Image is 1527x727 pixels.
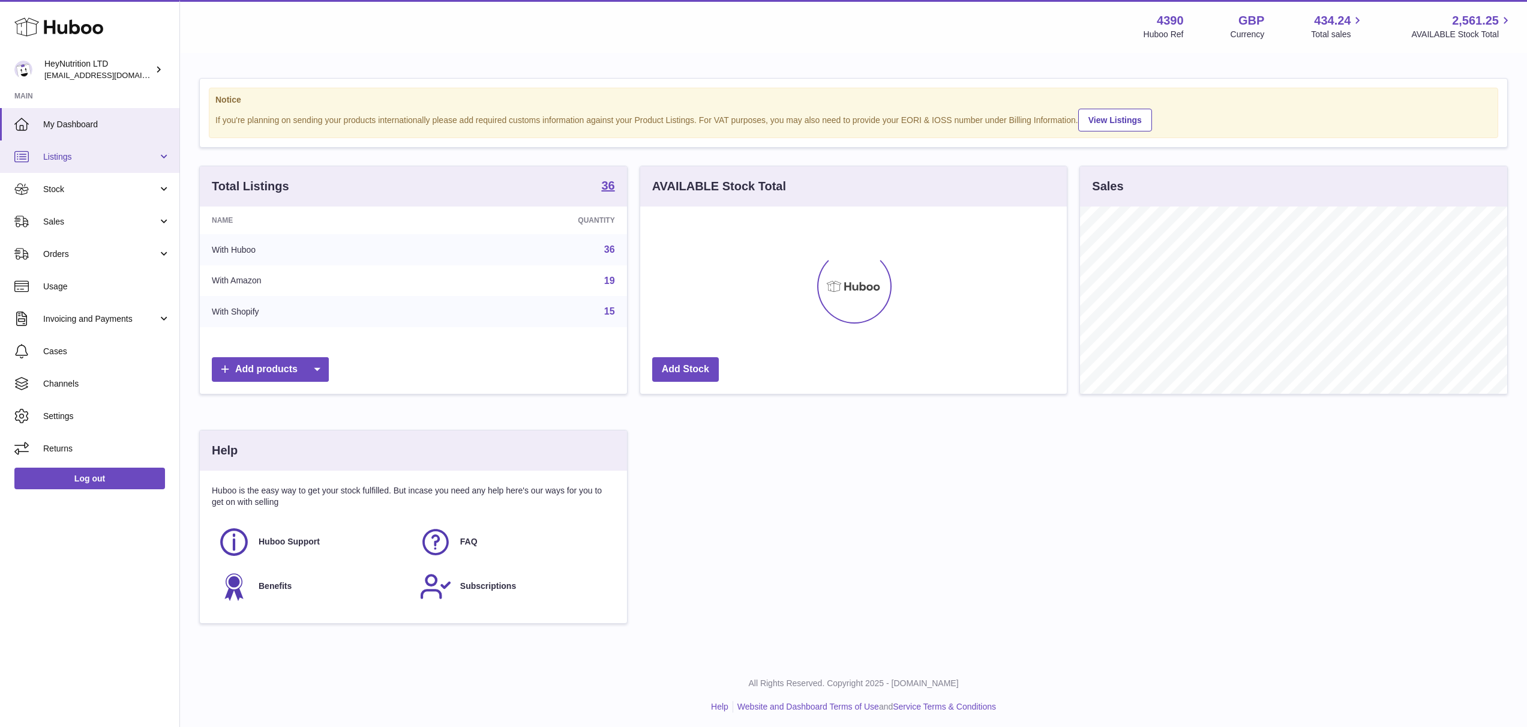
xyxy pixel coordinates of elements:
span: Subscriptions [460,581,516,592]
span: Returns [43,443,170,454]
li: and [733,701,996,713]
div: Huboo Ref [1144,29,1184,40]
span: 434.24 [1314,13,1351,29]
span: Channels [43,378,170,390]
span: My Dashboard [43,119,170,130]
h3: Help [212,442,238,459]
h3: Total Listings [212,178,289,195]
a: 15 [604,306,615,316]
h3: AVAILABLE Stock Total [652,178,786,195]
span: Orders [43,249,158,260]
a: Subscriptions [419,570,609,603]
strong: GBP [1238,13,1264,29]
span: Sales [43,216,158,228]
span: Listings [43,151,158,163]
span: Total sales [1311,29,1364,40]
a: 434.24 Total sales [1311,13,1364,40]
div: If you're planning on sending your products internationally please add required customs informati... [215,107,1492,131]
span: Cases [43,346,170,357]
span: [EMAIL_ADDRESS][DOMAIN_NAME] [44,70,176,80]
a: Log out [14,468,165,489]
span: Stock [43,184,158,195]
a: FAQ [419,526,609,558]
a: Add products [212,357,329,382]
a: 2,561.25 AVAILABLE Stock Total [1411,13,1513,40]
h3: Sales [1092,178,1123,195]
span: Invoicing and Payments [43,313,158,325]
p: Huboo is the easy way to get your stock fulfilled. But incase you need any help here's our ways f... [212,485,615,508]
th: Quantity [433,207,626,234]
a: 36 [604,244,615,255]
span: Benefits [259,581,292,592]
img: info@heynutrition.com [14,61,32,79]
td: With Shopify [200,296,433,327]
span: 2,561.25 [1452,13,1499,29]
td: With Huboo [200,234,433,265]
strong: 4390 [1157,13,1184,29]
a: 36 [601,179,614,194]
a: Service Terms & Conditions [893,702,996,711]
span: AVAILABLE Stock Total [1411,29,1513,40]
a: 19 [604,276,615,286]
span: Usage [43,281,170,292]
div: HeyNutrition LTD [44,58,152,81]
th: Name [200,207,433,234]
span: FAQ [460,536,478,548]
span: Huboo Support [259,536,320,548]
a: Website and Dashboard Terms of Use [737,702,879,711]
strong: Notice [215,94,1492,106]
a: Help [711,702,728,711]
span: Settings [43,411,170,422]
a: View Listings [1078,109,1152,131]
strong: 36 [601,179,614,192]
td: With Amazon [200,265,433,297]
a: Add Stock [652,357,719,382]
a: Huboo Support [218,526,407,558]
div: Currency [1231,29,1265,40]
a: Benefits [218,570,407,603]
p: All Rights Reserved. Copyright 2025 - [DOMAIN_NAME] [190,678,1517,689]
